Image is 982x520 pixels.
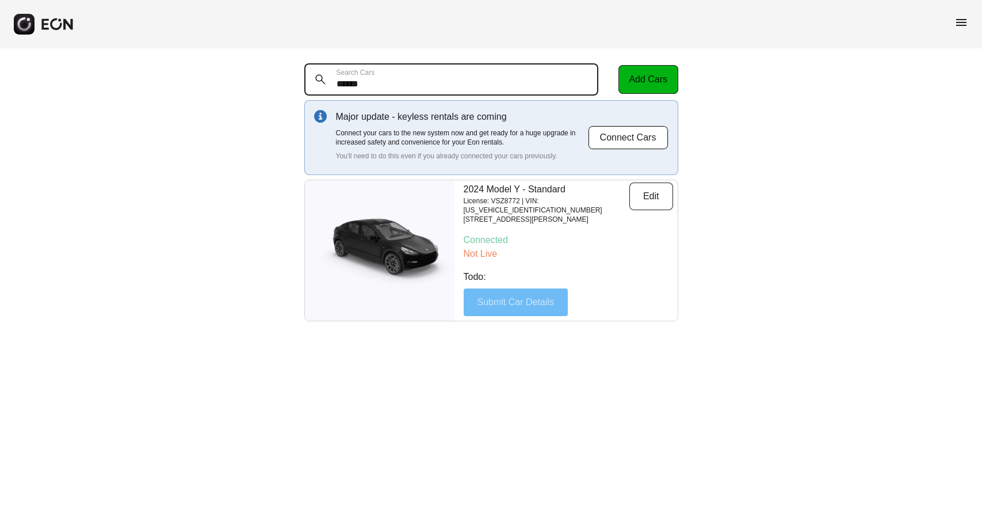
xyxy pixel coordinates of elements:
p: 2024 Model Y - Standard [464,183,629,196]
p: You'll need to do this even if you already connected your cars previously. [336,151,588,161]
span: menu [954,16,968,29]
p: License: VSZ8772 | VIN: [US_VEHICLE_IDENTIFICATION_NUMBER] [464,196,629,215]
button: Add Cars [618,65,678,94]
p: Major update - keyless rentals are coming [336,110,588,124]
p: [STREET_ADDRESS][PERSON_NAME] [464,215,629,224]
button: Submit Car Details [464,289,568,316]
p: Not Live [464,247,673,261]
img: car [305,213,454,288]
p: Connect your cars to the new system now and get ready for a huge upgrade in increased safety and ... [336,128,588,147]
button: Edit [629,183,673,210]
button: Connect Cars [588,126,668,150]
p: Todo: [464,270,673,284]
p: Connected [464,233,673,247]
label: Search Cars [337,68,375,77]
img: info [314,110,327,123]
